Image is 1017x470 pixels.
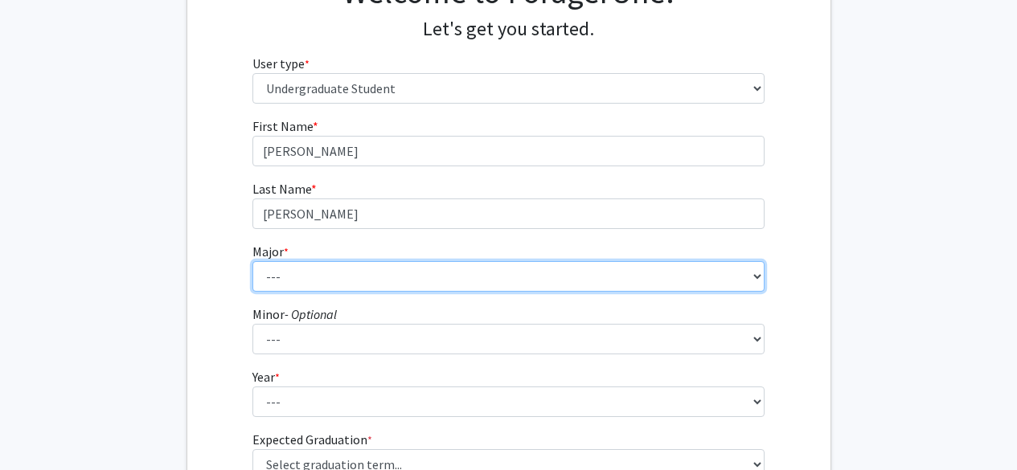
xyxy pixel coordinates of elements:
[252,181,311,197] span: Last Name
[252,18,765,41] h4: Let's get you started.
[12,398,68,458] iframe: Chat
[252,242,289,261] label: Major
[252,430,372,449] label: Expected Graduation
[252,118,313,134] span: First Name
[252,367,280,386] label: Year
[285,306,337,322] i: - Optional
[252,304,337,324] label: Minor
[252,54,310,73] label: User type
